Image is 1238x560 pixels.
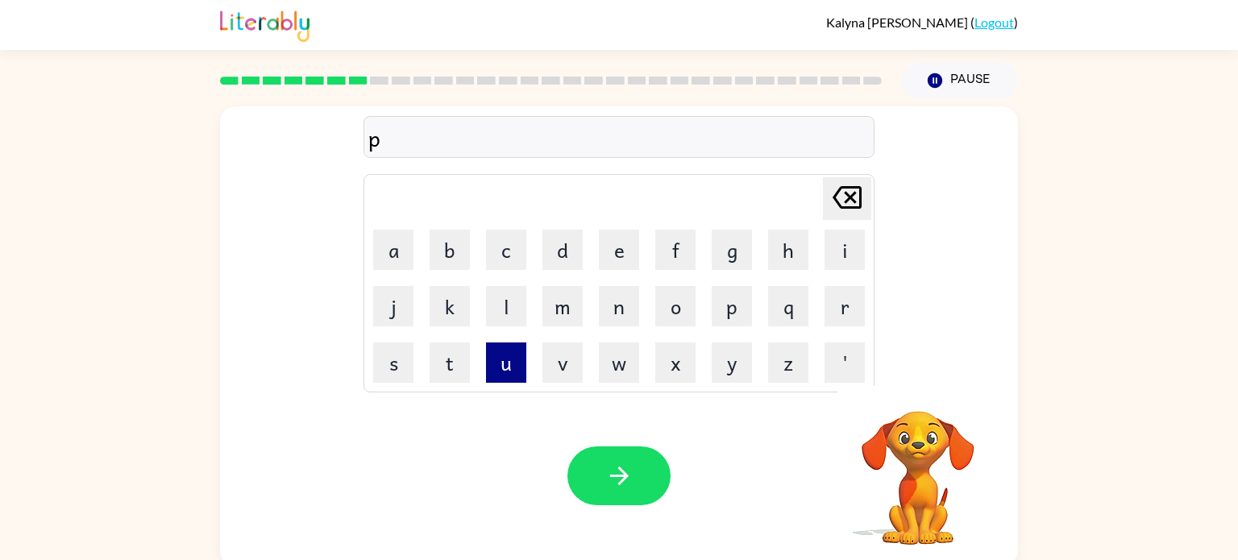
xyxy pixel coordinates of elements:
[825,286,865,326] button: r
[712,342,752,383] button: y
[599,286,639,326] button: n
[768,230,808,270] button: h
[768,286,808,326] button: q
[712,230,752,270] button: g
[542,342,583,383] button: v
[837,386,999,547] video: Your browser must support playing .mp4 files to use Literably. Please try using another browser.
[368,121,870,155] div: p
[486,230,526,270] button: c
[542,286,583,326] button: m
[655,286,696,326] button: o
[825,342,865,383] button: '
[655,342,696,383] button: x
[430,230,470,270] button: b
[599,230,639,270] button: e
[826,15,970,30] span: Kalyna [PERSON_NAME]
[373,230,413,270] button: a
[430,342,470,383] button: t
[825,230,865,270] button: i
[373,342,413,383] button: s
[220,6,309,42] img: Literably
[542,230,583,270] button: d
[901,62,1018,99] button: Pause
[974,15,1014,30] a: Logout
[826,15,1018,30] div: ( )
[712,286,752,326] button: p
[486,342,526,383] button: u
[373,286,413,326] button: j
[430,286,470,326] button: k
[599,342,639,383] button: w
[768,342,808,383] button: z
[486,286,526,326] button: l
[655,230,696,270] button: f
